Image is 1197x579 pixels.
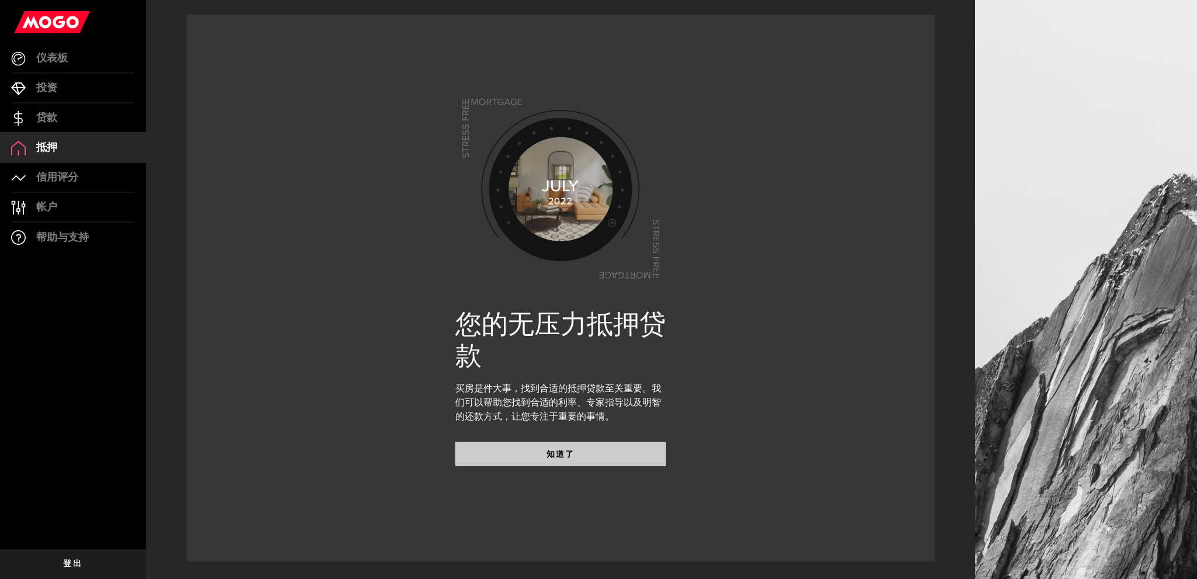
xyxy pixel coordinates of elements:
font: 信用评分 [36,171,78,183]
button: 知道了 [455,442,666,466]
font: 仪表板 [36,52,68,64]
font: 抵押 [36,141,57,154]
font: 帮助与支持 [36,231,89,244]
font: 您的无压力抵押贷款 [455,310,666,367]
font: 投资 [36,82,57,94]
button: 打开 LiveChat 聊天小部件 [9,5,44,40]
font: 登出 [63,559,82,568]
font: 贷款 [36,112,57,124]
font: 买房是件大事，找到合适的抵押贷款至关重要。我们可以帮助您找到合适的利率、专家指导以及明智的还款方式，让您专注于重要的事情。 [455,384,661,422]
font: 帐户 [36,201,57,213]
